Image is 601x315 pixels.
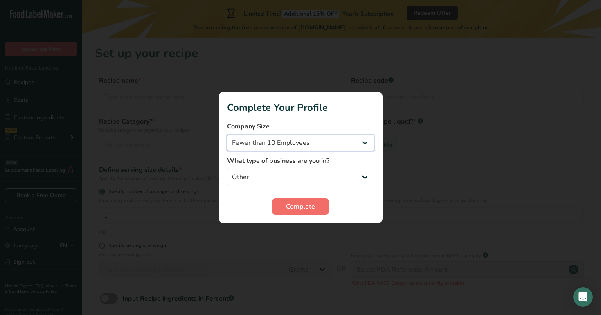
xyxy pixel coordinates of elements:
[573,287,593,307] div: Open Intercom Messenger
[286,202,315,211] span: Complete
[227,122,374,131] label: Company Size
[272,198,329,215] button: Complete
[227,100,374,115] h1: Complete Your Profile
[227,156,374,166] label: What type of business are you in?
